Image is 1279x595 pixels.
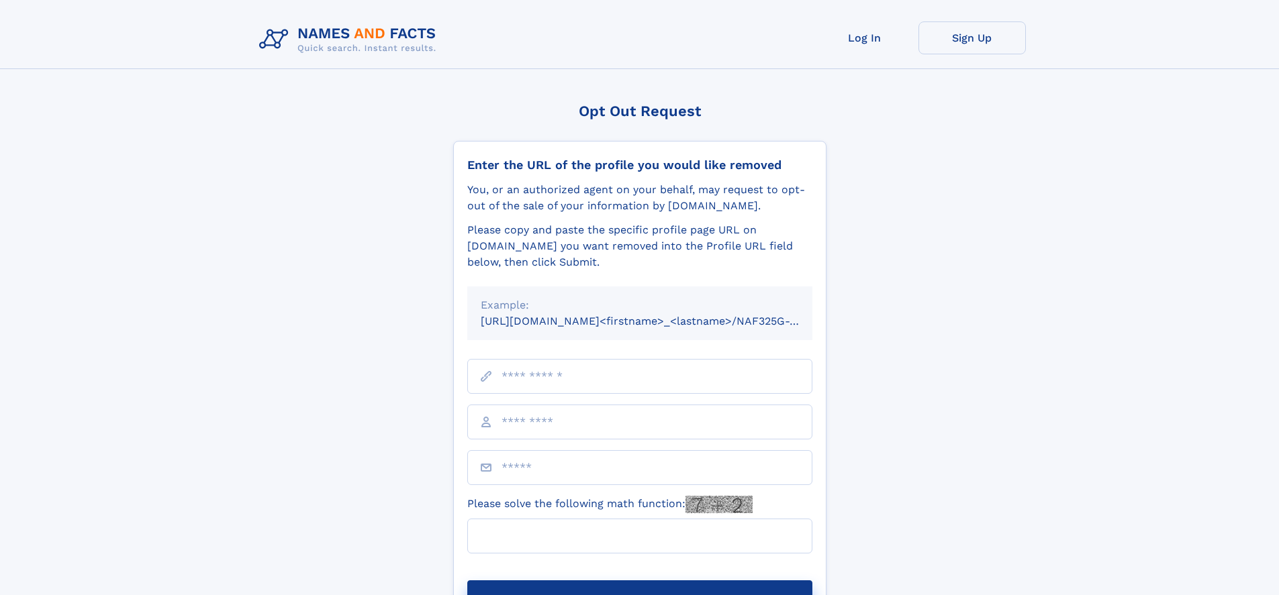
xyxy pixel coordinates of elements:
[918,21,1026,54] a: Sign Up
[254,21,447,58] img: Logo Names and Facts
[481,297,799,313] div: Example:
[467,496,753,513] label: Please solve the following math function:
[481,315,838,327] small: [URL][DOMAIN_NAME]<firstname>_<lastname>/NAF325G-xxxxxxxx
[453,103,826,119] div: Opt Out Request
[467,182,812,214] div: You, or an authorized agent on your behalf, may request to opt-out of the sale of your informatio...
[467,222,812,270] div: Please copy and paste the specific profile page URL on [DOMAIN_NAME] you want removed into the Pr...
[467,158,812,172] div: Enter the URL of the profile you would like removed
[811,21,918,54] a: Log In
